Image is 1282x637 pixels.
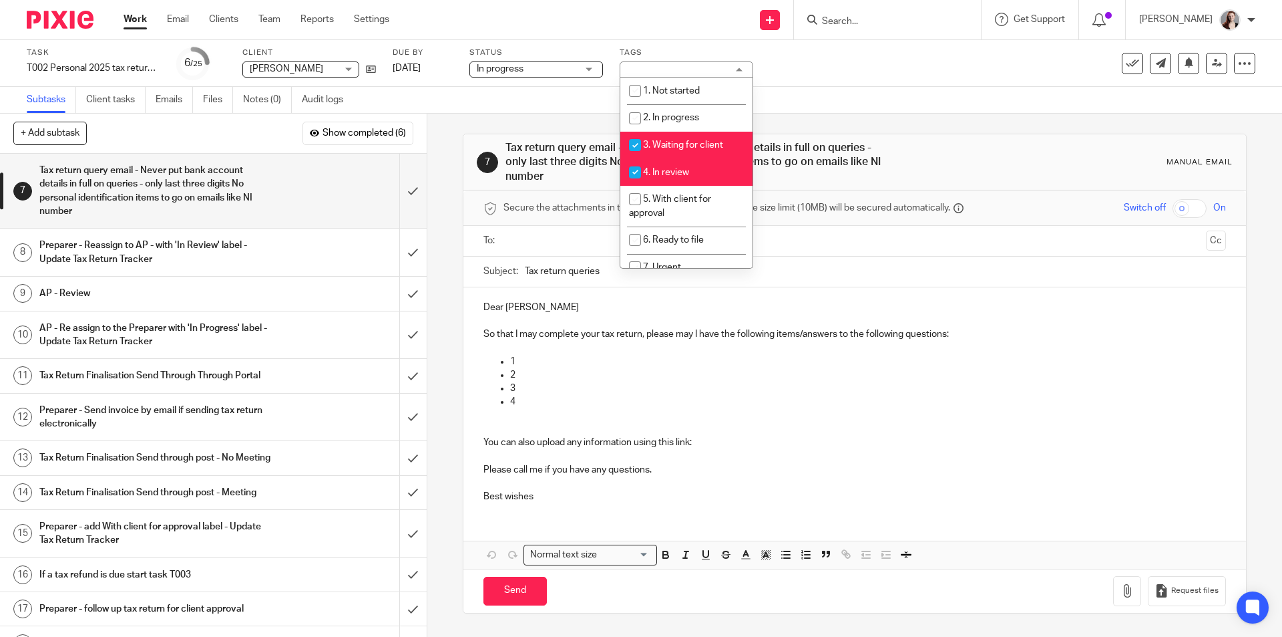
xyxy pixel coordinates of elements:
p: Please call me if you have any questions. [483,463,1225,477]
h1: Preparer - Send invoice by email if sending tax return electronically [39,400,270,434]
a: Client tasks [86,87,146,113]
span: 5. With client for approval [629,195,711,218]
img: Pixie [27,11,93,29]
div: 11 [13,366,32,385]
span: Switch off [1124,201,1166,215]
h1: AP - Review [39,283,270,303]
p: So that I may complete your tax return, please may I have the following items/answers to the foll... [483,328,1225,341]
p: Best wishes [483,490,1225,503]
label: Subject: [483,265,518,278]
p: [PERSON_NAME] [1139,13,1213,26]
div: 10 [13,326,32,344]
div: 9 [13,284,32,303]
label: To: [483,234,498,247]
span: 2. In progress [643,113,699,122]
span: Secure the attachments in this message. Files exceeding the size limit (10MB) will be secured aut... [503,201,950,215]
span: In progress [477,64,523,74]
span: 6. Ready to file [643,235,704,245]
small: /25 [190,60,202,68]
input: Search [821,16,941,28]
div: 14 [13,483,32,502]
img: High%20Res%20Andrew%20Price%20Accountants%20_Poppy%20Jakes%20Photography-3%20-%20Copy.jpg [1219,9,1241,31]
h1: Preparer - add With client for approval label - Update Tax Return Tracker [39,517,270,551]
div: T002 Personal 2025 tax return (non recurring) [27,61,160,75]
span: Show completed (6) [323,128,406,139]
h1: Tax return query email - Never put bank account details in full on queries - only last three digi... [39,160,270,221]
p: You can also upload any information using this link: [483,436,1225,449]
h1: Tax Return Finalisation Send Through Through Portal [39,366,270,386]
button: Request files [1148,576,1225,606]
button: Show completed (6) [302,122,413,144]
div: 16 [13,565,32,584]
a: Subtasks [27,87,76,113]
div: 13 [13,449,32,467]
a: Audit logs [302,87,353,113]
div: 6 [184,55,202,71]
p: 4 [510,395,1225,408]
span: [PERSON_NAME] [250,64,323,74]
h1: Preparer - follow up tax return for client approval [39,599,270,619]
a: Email [167,13,189,26]
h1: Preparer - Reassign to AP - with 'In Review' label - Update Tax Return Tracker [39,235,270,269]
span: Request files [1171,586,1219,596]
span: 7. Urgent [643,263,681,272]
label: Status [469,47,603,58]
a: Work [124,13,147,26]
label: Tags [620,47,753,58]
a: Settings [354,13,389,26]
p: Dear [PERSON_NAME] [483,301,1225,314]
button: + Add subtask [13,122,87,144]
a: Notes (0) [243,87,292,113]
div: 8 [13,243,32,262]
a: Reports [300,13,334,26]
span: 1. Not started [643,86,700,96]
label: Task [27,47,160,58]
input: Search for option [601,548,649,562]
div: 7 [13,182,32,201]
label: Due by [393,47,453,58]
button: Cc [1206,231,1226,251]
h1: If a tax refund is due start task T003 [39,565,270,585]
input: Send [483,577,547,606]
span: On [1213,201,1226,215]
a: Emails [156,87,193,113]
div: Manual email [1166,157,1233,168]
div: Search for option [523,545,657,565]
div: 7 [477,152,498,173]
label: Client [242,47,376,58]
div: 12 [13,408,32,426]
p: 1 [510,355,1225,368]
a: Team [258,13,280,26]
div: 15 [13,524,32,543]
h1: Tax Return Finalisation Send through post - Meeting [39,483,270,503]
a: Files [203,87,233,113]
h1: Tax return query email - Never put bank account details in full on queries - only last three digi... [505,141,883,184]
h1: Tax Return Finalisation Send through post - No Meeting [39,448,270,468]
h1: AP - Re assign to the Preparer with 'In Progress' label - Update Tax Return Tracker [39,318,270,352]
p: 2 [510,368,1225,382]
span: Get Support [1014,15,1065,24]
span: 4. In review [643,168,689,177]
span: Normal text size [527,548,600,562]
span: 3. Waiting for client [643,140,723,150]
div: 17 [13,600,32,618]
span: [DATE] [393,63,421,73]
a: Clients [209,13,238,26]
p: 3 [510,382,1225,395]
